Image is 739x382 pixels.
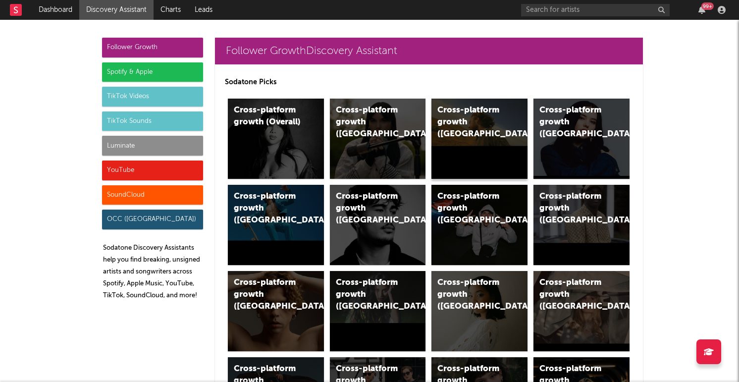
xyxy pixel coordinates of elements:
a: Cross-platform growth ([GEOGRAPHIC_DATA]) [533,99,630,179]
a: Cross-platform growth ([GEOGRAPHIC_DATA]) [330,185,426,265]
a: Follower GrowthDiscovery Assistant [215,38,643,64]
div: Follower Growth [102,38,203,57]
div: Cross-platform growth (Overall) [234,105,301,128]
div: SoundCloud [102,185,203,205]
div: OCC ([GEOGRAPHIC_DATA]) [102,210,203,229]
a: Cross-platform growth ([GEOGRAPHIC_DATA]) [330,271,426,351]
a: Cross-platform growth ([GEOGRAPHIC_DATA]) [228,185,324,265]
p: Sodatone Picks [225,76,633,88]
div: Cross-platform growth ([GEOGRAPHIC_DATA]) [437,105,505,140]
div: Cross-platform growth ([GEOGRAPHIC_DATA]) [539,277,607,313]
div: Cross-platform growth ([GEOGRAPHIC_DATA]/GSA) [437,191,505,226]
input: Search for artists [521,4,670,16]
a: Cross-platform growth ([GEOGRAPHIC_DATA]) [431,271,528,351]
a: Cross-platform growth ([GEOGRAPHIC_DATA]) [431,99,528,179]
a: Cross-platform growth ([GEOGRAPHIC_DATA]) [533,271,630,351]
a: Cross-platform growth ([GEOGRAPHIC_DATA]/GSA) [431,185,528,265]
div: TikTok Sounds [102,111,203,131]
div: 99 + [701,2,714,10]
div: Cross-platform growth ([GEOGRAPHIC_DATA]) [336,105,403,140]
div: Cross-platform growth ([GEOGRAPHIC_DATA]) [437,277,505,313]
div: YouTube [102,161,203,180]
div: Spotify & Apple [102,62,203,82]
div: Cross-platform growth ([GEOGRAPHIC_DATA]) [336,191,403,226]
div: Cross-platform growth ([GEOGRAPHIC_DATA]) [336,277,403,313]
a: Cross-platform growth ([GEOGRAPHIC_DATA]) [330,99,426,179]
p: Sodatone Discovery Assistants help you find breaking, unsigned artists and songwriters across Spo... [103,242,203,302]
a: Cross-platform growth (Overall) [228,99,324,179]
a: Cross-platform growth ([GEOGRAPHIC_DATA]) [533,185,630,265]
div: Cross-platform growth ([GEOGRAPHIC_DATA]) [234,277,301,313]
div: Cross-platform growth ([GEOGRAPHIC_DATA]) [539,105,607,140]
button: 99+ [698,6,705,14]
div: Cross-platform growth ([GEOGRAPHIC_DATA]) [539,191,607,226]
div: Luminate [102,136,203,156]
a: Cross-platform growth ([GEOGRAPHIC_DATA]) [228,271,324,351]
div: Cross-platform growth ([GEOGRAPHIC_DATA]) [234,191,301,226]
div: TikTok Videos [102,87,203,107]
